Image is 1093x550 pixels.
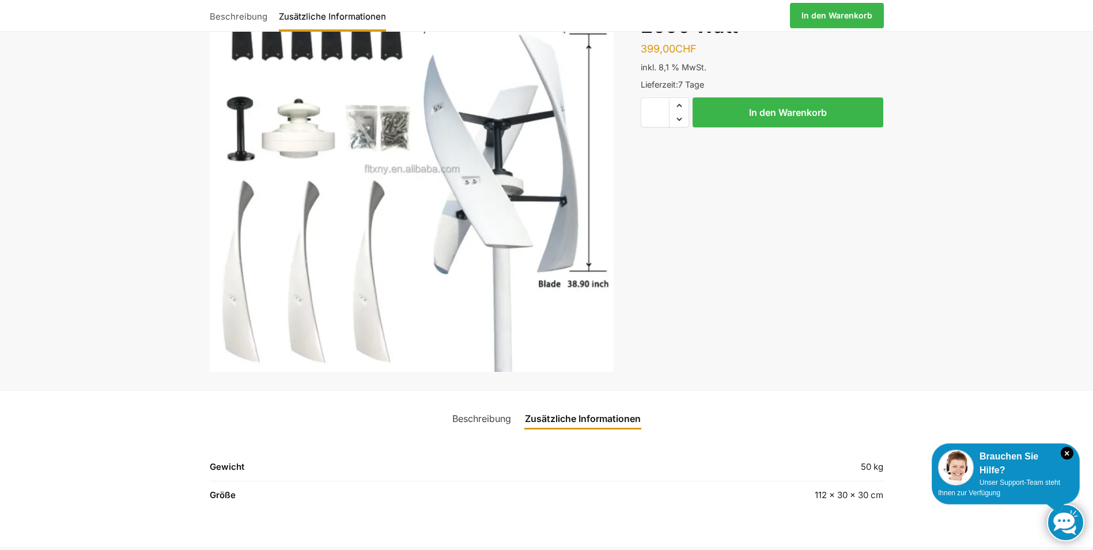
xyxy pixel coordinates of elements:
iframe: Sicherer Rahmen für schnelle Bezahlvorgänge [638,134,886,167]
span: Increase quantity [670,98,689,113]
bdi: 399,00 [641,43,697,55]
span: inkl. 8,1 % MwSt. [641,62,706,72]
input: Produktmenge [641,97,670,127]
table: Produktdetails [210,460,884,509]
td: 112 × 30 × 30 cm [585,481,884,509]
td: 50 kg [585,460,884,481]
th: Größe [210,481,585,509]
div: Brauchen Sie Hilfe? [938,450,1073,477]
a: Beschreibung [210,2,273,29]
img: Customer service [938,450,974,485]
span: CHF [675,43,697,55]
a: Beschreibung [445,405,518,432]
a: In den Warenkorb [790,3,884,28]
a: Zusätzliche Informationen [273,2,392,29]
span: Unser Support-Team steht Ihnen zur Verfügung [938,479,1060,497]
span: Lieferzeit: [641,80,704,89]
button: In den Warenkorb [693,97,883,127]
th: Gewicht [210,460,585,481]
span: Reduce quantity [670,112,689,127]
a: Zusätzliche Informationen [518,405,648,432]
i: Schließen [1061,447,1073,459]
span: 7 Tage [678,80,704,89]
